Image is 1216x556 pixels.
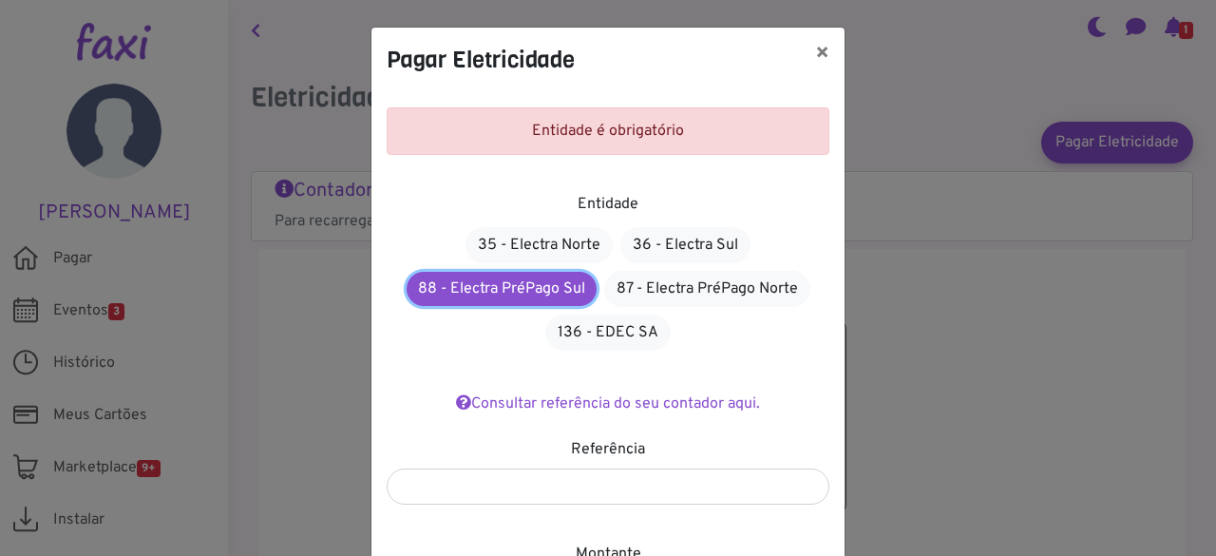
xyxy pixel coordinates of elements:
a: 87 - Electra PréPago Norte [604,271,810,307]
a: 136 - EDEC SA [545,315,671,351]
a: 35 - Electra Norte [465,227,613,263]
a: 88 - Electra PréPago Sul [407,272,597,306]
label: Entidade [578,193,638,216]
a: Consultar referência do seu contador aqui. [456,394,760,413]
label: Referência [571,438,645,461]
h4: Pagar Eletricidade [387,43,575,77]
a: 36 - Electra Sul [620,227,750,263]
button: × [800,28,845,81]
span: Entidade é obrigatório [532,122,684,141]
